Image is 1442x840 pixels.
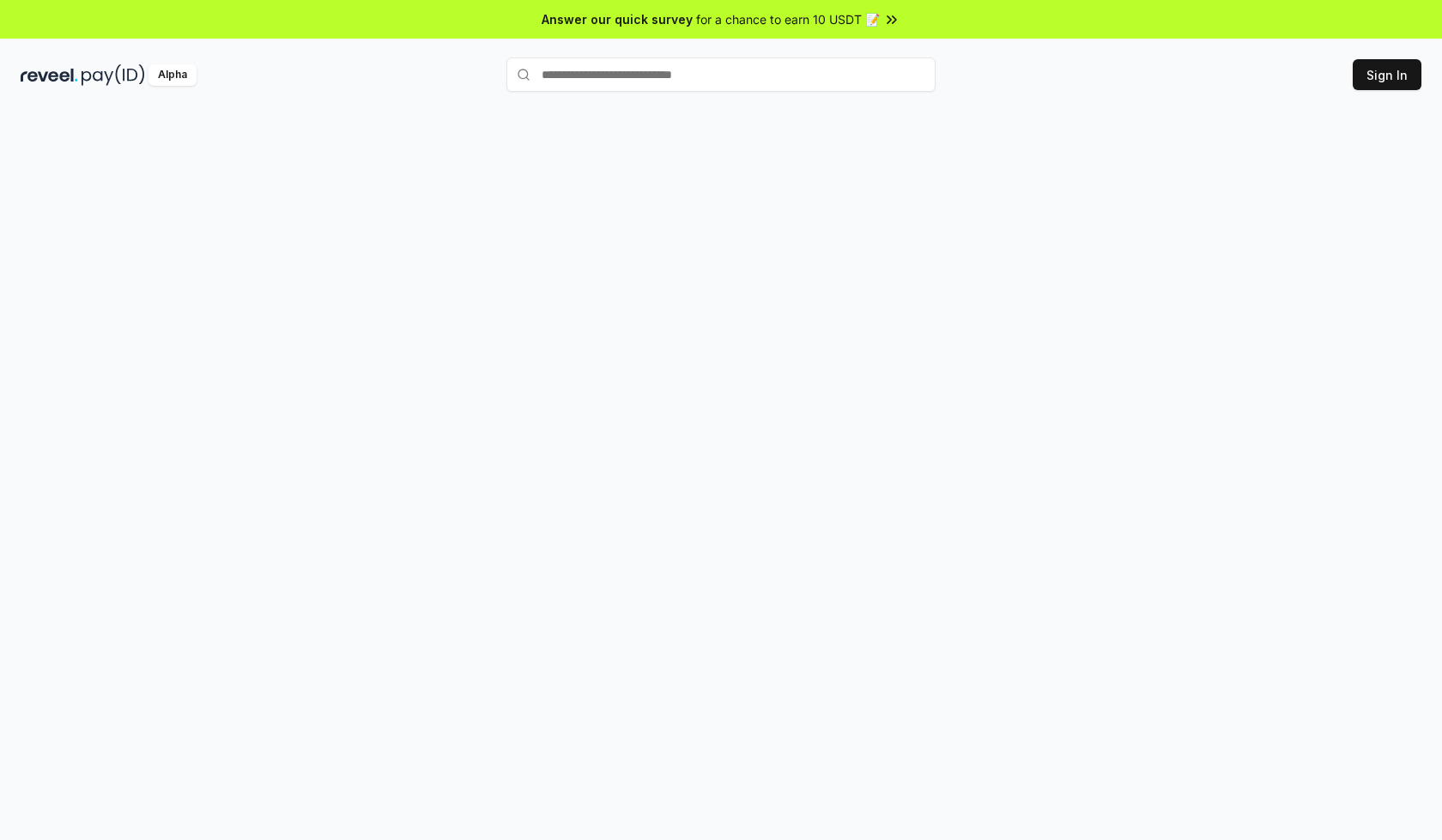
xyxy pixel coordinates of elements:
[21,64,78,86] img: reveel_dark
[148,64,197,86] div: Alpha
[696,10,880,28] span: for a chance to earn 10 USDT 📝
[542,10,693,28] span: Answer our quick survey
[82,64,145,86] img: pay_id
[1353,59,1421,90] button: Sign In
